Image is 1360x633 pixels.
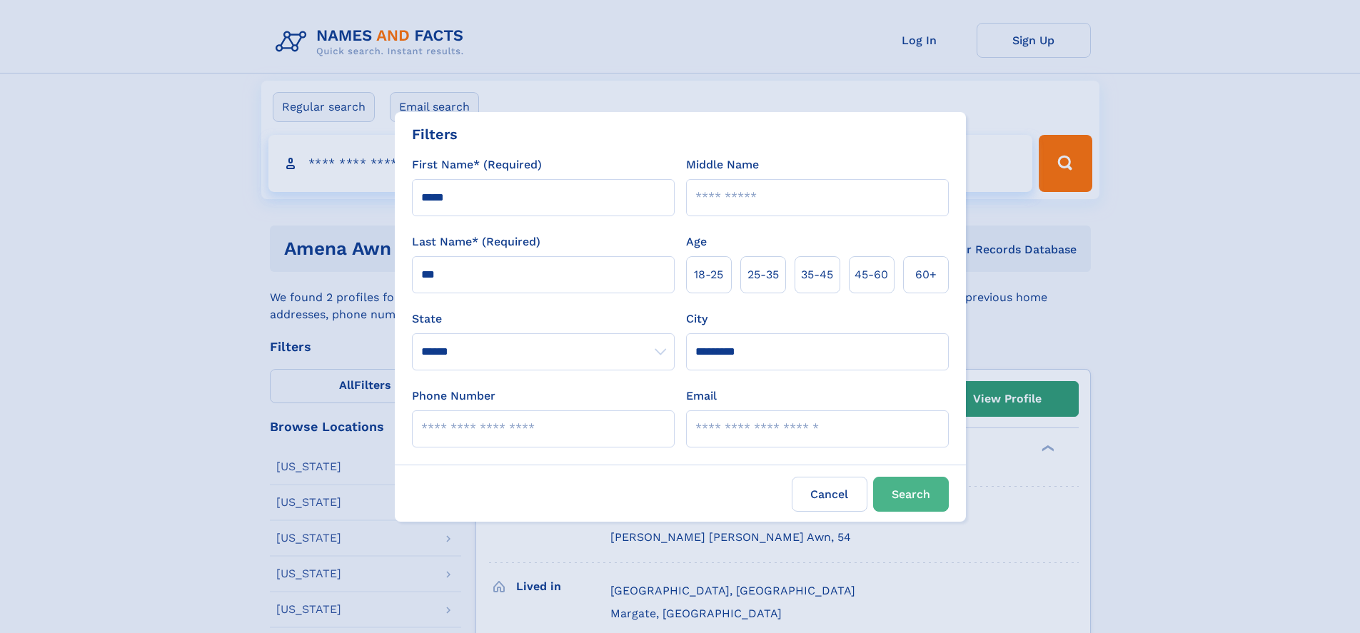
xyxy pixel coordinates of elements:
[855,266,888,283] span: 45‑60
[801,266,833,283] span: 35‑45
[412,156,542,173] label: First Name* (Required)
[694,266,723,283] span: 18‑25
[412,123,458,145] div: Filters
[792,477,867,512] label: Cancel
[747,266,779,283] span: 25‑35
[686,388,717,405] label: Email
[686,233,707,250] label: Age
[412,310,675,328] label: State
[686,156,759,173] label: Middle Name
[686,310,707,328] label: City
[873,477,949,512] button: Search
[915,266,937,283] span: 60+
[412,233,540,250] label: Last Name* (Required)
[412,388,495,405] label: Phone Number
